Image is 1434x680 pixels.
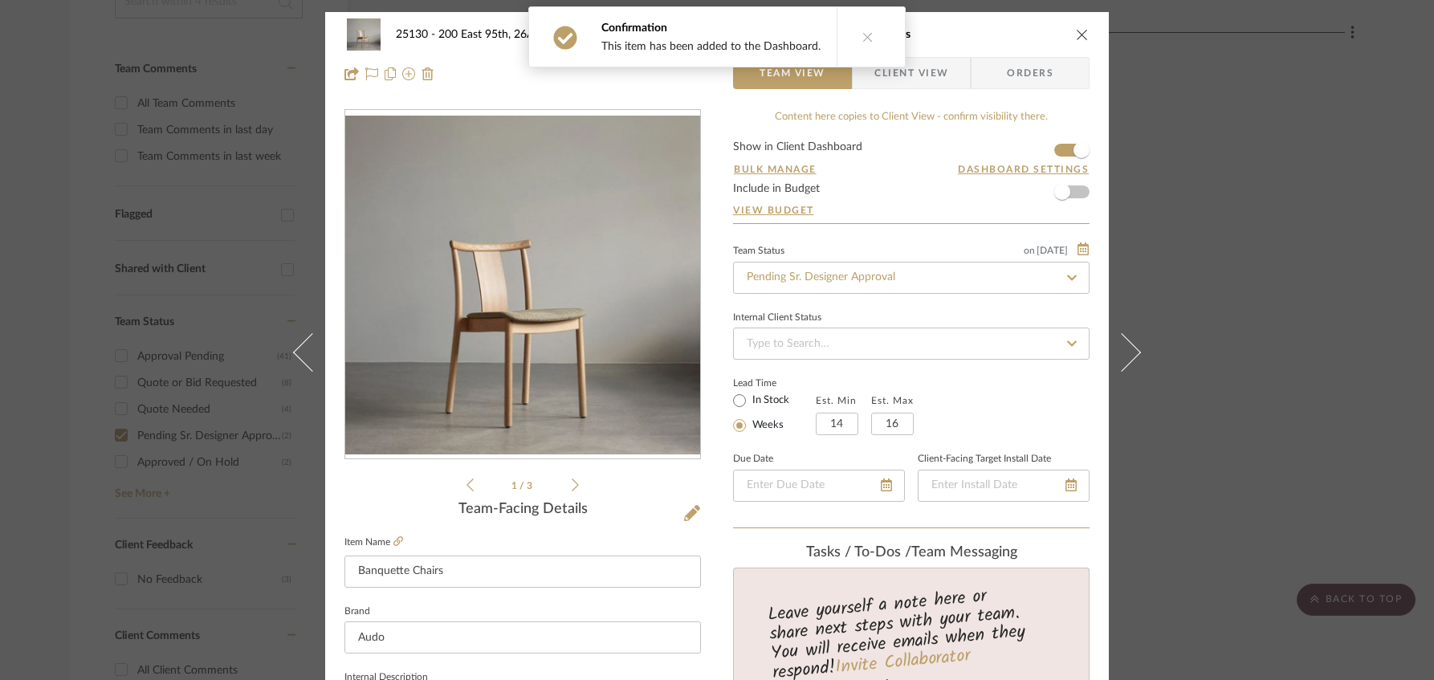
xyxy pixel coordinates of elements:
[733,162,817,177] button: Bulk Manage
[344,608,370,616] label: Brand
[871,395,914,406] label: Est. Max
[344,501,701,519] div: Team-Facing Details
[989,57,1071,89] span: Orders
[733,204,1090,217] a: View Budget
[733,109,1090,125] div: Content here copies to Client View - confirm visibility there.
[422,67,434,80] img: Remove from project
[733,328,1090,360] input: Type to Search…
[345,116,700,454] img: 26c7a6ae-d3b0-48b3-8136-665e8b5c8d72_436x436.jpg
[527,481,535,491] span: 3
[749,393,789,408] label: In Stock
[957,162,1090,177] button: Dashboard Settings
[749,418,784,433] label: Weeks
[733,314,821,322] div: Internal Client Status
[816,395,857,406] label: Est. Min
[601,39,821,54] div: This item has been added to the Dashboard.
[344,18,383,51] img: 26c7a6ae-d3b0-48b3-8136-665e8b5c8d72_48x40.jpg
[874,57,948,89] span: Client View
[345,111,700,459] div: 0
[396,29,666,40] span: 25130 - 200 East 95th, 26A - [GEOGRAPHIC_DATA]
[601,20,821,36] div: Confirmation
[511,481,519,491] span: 1
[1075,27,1090,42] button: close
[733,390,816,435] mat-radio-group: Select item type
[733,262,1090,294] input: Type to Search…
[344,556,701,588] input: Enter Item Name
[733,544,1090,562] div: team Messaging
[918,470,1090,502] input: Enter Install Date
[344,535,403,549] label: Item Name
[918,455,1051,463] label: Client-Facing Target Install Date
[344,621,701,654] input: Enter Brand
[1024,246,1035,255] span: on
[806,545,911,560] span: Tasks / To-Dos /
[733,247,784,255] div: Team Status
[519,481,527,491] span: /
[733,470,905,502] input: Enter Due Date
[733,455,773,463] label: Due Date
[733,376,816,390] label: Lead Time
[1035,245,1069,256] span: [DATE]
